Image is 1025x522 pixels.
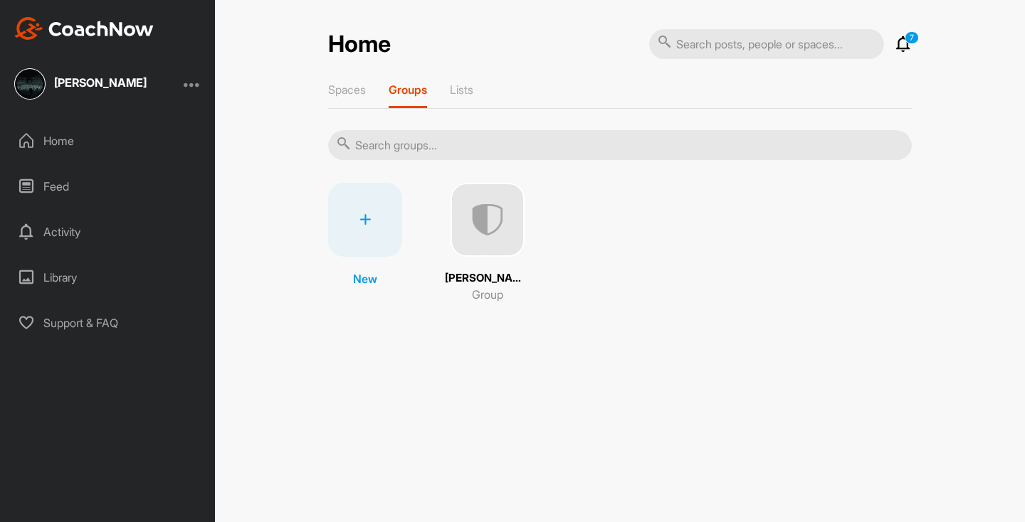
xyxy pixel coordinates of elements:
p: New [353,270,377,287]
img: CoachNow [14,17,154,40]
p: Groups [389,82,427,97]
div: Feed [8,169,209,204]
input: Search groups... [328,130,912,160]
p: Spaces [328,82,366,97]
div: Activity [8,214,209,250]
h2: Home [328,31,391,58]
p: Group [472,286,503,303]
p: Lists [450,82,473,97]
p: 7 [905,31,919,44]
div: Library [8,260,209,295]
div: [PERSON_NAME] [54,77,147,88]
img: square_93c1fe013d144a074f72f012ab329f28.jpg [14,68,46,100]
div: Support & FAQ [8,305,209,341]
p: [PERSON_NAME][GEOGRAPHIC_DATA] [445,270,530,287]
div: Home [8,123,209,159]
img: uAAAAAElFTkSuQmCC [451,183,525,257]
input: Search posts, people or spaces... [649,29,884,59]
